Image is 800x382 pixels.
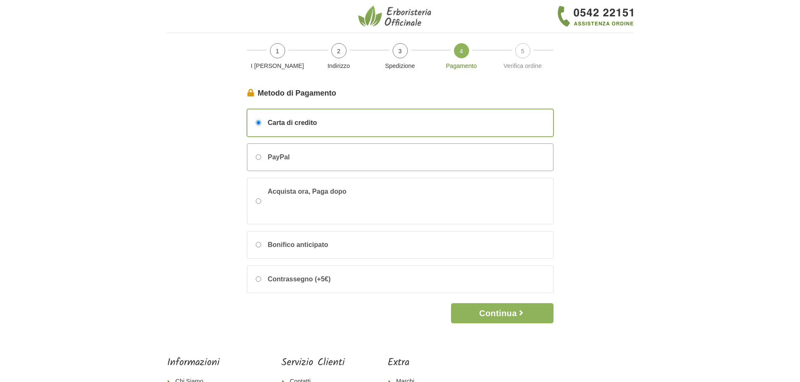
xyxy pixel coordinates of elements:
img: Erboristeria Officinale [358,5,434,28]
p: Indirizzo [312,62,366,71]
input: Carta di credito [256,120,261,125]
input: Acquista ora, Paga dopo [256,198,261,204]
input: Contrassegno (+5€) [256,276,261,282]
span: Carta di credito [268,118,317,128]
input: PayPal [256,154,261,160]
input: Bonifico anticipato [256,242,261,247]
iframe: PayPal Message 1 [268,197,394,213]
span: 4 [454,43,469,58]
p: Pagamento [434,62,489,71]
h5: Extra [388,357,443,369]
h5: Informazioni [167,357,239,369]
span: Acquista ora, Paga dopo [268,187,394,216]
span: 3 [393,43,408,58]
span: PayPal [268,152,290,162]
p: Spedizione [373,62,428,71]
span: Bonifico anticipato [268,240,328,250]
span: 2 [331,43,346,58]
h5: Servizio Clienti [281,357,345,369]
span: 1 [270,43,285,58]
button: Continua [451,303,553,323]
p: I [PERSON_NAME] [250,62,305,71]
legend: Metodo di Pagamento [247,88,553,99]
span: Contrassegno (+5€) [268,274,331,284]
